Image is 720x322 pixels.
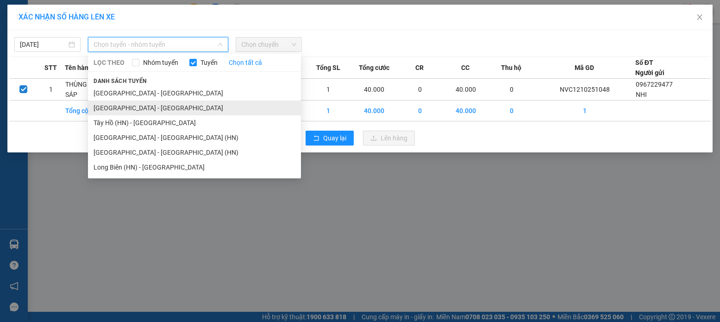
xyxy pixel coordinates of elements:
span: Tuyến [197,57,221,68]
button: rollbackQuay lại [306,131,354,145]
td: 0 [488,79,534,101]
span: Website [91,49,114,56]
span: Tổng cước [359,63,389,73]
button: Close [687,5,713,31]
button: uploadLên hàng [363,131,415,145]
span: rollback [313,135,319,142]
td: 0 [397,79,443,101]
td: 1 [37,79,64,101]
input: 12/10/2025 [20,39,67,50]
span: Tổng SL [316,63,340,73]
span: down [218,42,223,47]
span: Thu hộ [501,63,521,73]
strong: Hotline : 0889 23 23 23 [103,39,163,46]
td: 40.000 [443,101,488,121]
li: Long Biên (HN) - [GEOGRAPHIC_DATA] [88,160,301,175]
div: Số ĐT Người gửi [635,57,664,78]
td: 1 [534,101,635,121]
td: 0 [488,101,534,121]
strong: : [DOMAIN_NAME] [91,48,175,57]
td: 1 [306,101,351,121]
li: [GEOGRAPHIC_DATA] - [GEOGRAPHIC_DATA] [88,101,301,115]
span: Nhóm tuyến [139,57,182,68]
td: 40.000 [351,101,397,121]
span: CC [461,63,470,73]
a: Chọn tất cả [229,57,262,68]
li: [GEOGRAPHIC_DATA] - [GEOGRAPHIC_DATA] (HN) [88,145,301,160]
li: Tây Hồ (HN) - [GEOGRAPHIC_DATA] [88,115,301,130]
span: Chọn chuyến [241,38,296,51]
img: logo [10,14,53,58]
span: 0967229477 [636,81,673,88]
span: close [696,13,703,21]
td: Tổng cộng [65,101,111,121]
td: 40.000 [443,79,488,101]
span: XÁC NHẬN SỐ HÀNG LÊN XE [19,13,115,21]
li: [GEOGRAPHIC_DATA] - [GEOGRAPHIC_DATA] [88,86,301,101]
td: 0 [397,101,443,121]
span: Tên hàng [65,63,92,73]
span: NHI [636,91,647,98]
span: Mã GD [575,63,594,73]
strong: CÔNG TY TNHH VĨNH QUANG [70,16,196,25]
span: CR [415,63,424,73]
td: THÙNG HOA SÁP [65,79,111,101]
span: LỌC THEO [94,57,125,68]
span: Chọn tuyến - nhóm tuyến [94,38,223,51]
li: [GEOGRAPHIC_DATA] - [GEOGRAPHIC_DATA] (HN) [88,130,301,145]
td: 1 [306,79,351,101]
span: STT [44,63,57,73]
span: Danh sách tuyến [88,77,152,85]
span: Quay lại [323,133,346,143]
td: NVC1210251048 [534,79,635,101]
td: 40.000 [351,79,397,101]
strong: PHIẾU GỬI HÀNG [96,27,171,37]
